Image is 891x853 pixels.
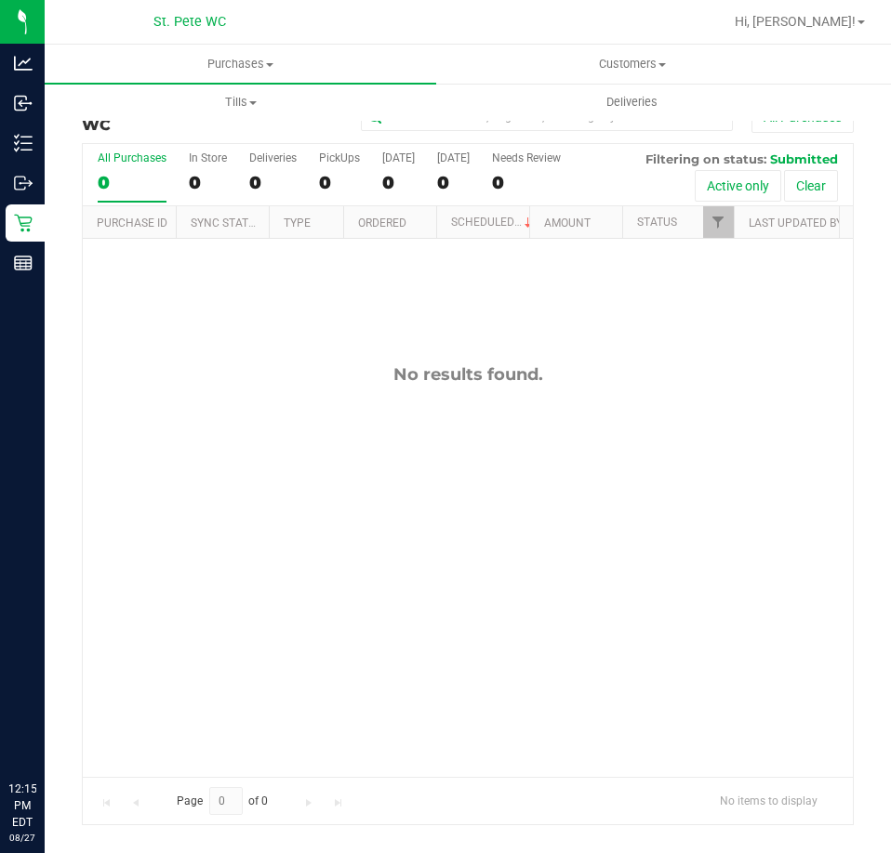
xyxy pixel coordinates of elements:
a: Purchase ID [97,217,167,230]
div: 0 [492,172,561,193]
div: 0 [437,172,470,193]
div: 0 [319,172,360,193]
a: Customers [436,45,828,84]
button: Clear [784,170,838,202]
a: Status [637,216,677,229]
a: Tills [45,83,436,122]
inline-svg: Retail [14,214,33,232]
div: 0 [382,172,415,193]
div: 0 [189,172,227,193]
inline-svg: Analytics [14,54,33,72]
span: No items to display [705,787,832,815]
h3: Purchase Fulfillment: [82,100,339,133]
a: Purchases [45,45,436,84]
p: 08/27 [8,831,36,845]
span: Purchases [45,56,436,72]
div: Deliveries [249,151,297,164]
a: Amount [544,217,591,230]
div: 0 [249,172,297,193]
span: St. Pete WC [153,14,226,30]
a: Filter [703,206,734,238]
div: PickUps [319,151,360,164]
span: Deliveries [581,94,683,111]
span: Submitted [770,151,838,166]
span: Page of 0 [161,787,284,816]
span: Tills [46,94,435,111]
div: 0 [98,172,166,193]
inline-svg: Outbound [14,174,33,192]
div: All Purchases [98,151,166,164]
a: Ordered [358,217,406,230]
span: Customers [437,56,827,72]
span: Filtering on status: [645,151,766,166]
a: Sync Status [191,217,262,230]
iframe: Resource center [19,704,74,760]
inline-svg: Inbound [14,94,33,112]
a: Last Updated By [749,217,843,230]
div: Needs Review [492,151,561,164]
a: Scheduled [451,216,536,229]
p: 12:15 PM EDT [8,781,36,831]
inline-svg: Inventory [14,134,33,152]
a: Type [284,217,311,230]
div: [DATE] [437,151,470,164]
span: Hi, [PERSON_NAME]! [735,14,856,29]
button: Active only [695,170,781,202]
div: In Store [189,151,227,164]
div: [DATE] [382,151,415,164]
inline-svg: Reports [14,254,33,272]
a: Deliveries [436,83,828,122]
div: No results found. [83,364,853,385]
